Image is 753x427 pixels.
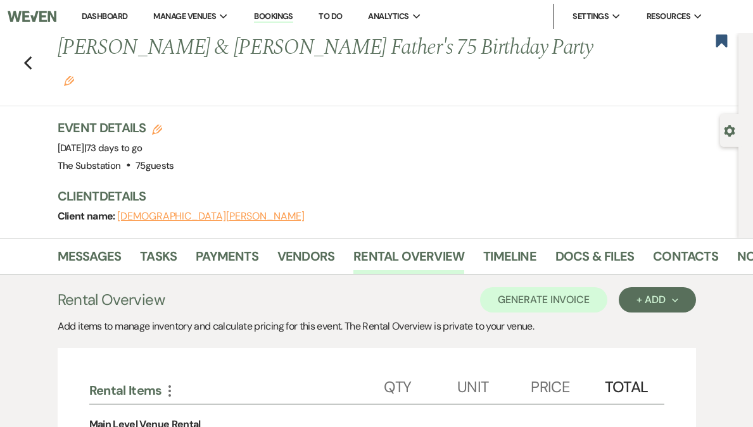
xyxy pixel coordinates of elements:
a: Bookings [254,11,293,23]
span: | [84,142,142,154]
button: [DEMOGRAPHIC_DATA][PERSON_NAME] [117,211,305,221]
a: Tasks [140,246,177,274]
div: Price [531,366,604,404]
img: Weven Logo [8,3,56,30]
a: Contacts [653,246,718,274]
a: To Do [319,11,342,22]
a: Vendors [277,246,334,274]
button: + Add [619,287,695,313]
span: Analytics [368,10,408,23]
span: 73 days to go [86,142,142,154]
a: Dashboard [82,11,127,22]
div: Unit [457,366,531,404]
h3: Event Details [58,119,174,137]
div: Add items to manage inventory and calculate pricing for this event. The Rental Overview is privat... [58,319,696,334]
button: Edit [64,75,74,86]
h1: [PERSON_NAME] & [PERSON_NAME] Father's 75 Birthday Party [58,33,597,93]
span: The Substation [58,159,121,172]
span: [DATE] [58,142,142,154]
button: Open lead details [724,124,735,136]
a: Rental Overview [353,246,464,274]
span: Settings [573,10,609,23]
div: Rental Items [89,382,384,399]
span: Client name: [58,209,118,223]
a: Messages [58,246,122,274]
div: Qty [384,366,457,404]
span: Resources [647,10,690,23]
h3: Rental Overview [58,288,165,311]
span: 75 guests [136,159,174,172]
div: Total [605,366,649,404]
div: + Add [636,295,678,305]
h3: Client Details [58,187,726,205]
span: Manage Venues [153,10,216,23]
a: Docs & Files [555,246,634,274]
button: Generate Invoice [480,287,607,313]
a: Payments [196,246,258,274]
a: Timeline [483,246,536,274]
